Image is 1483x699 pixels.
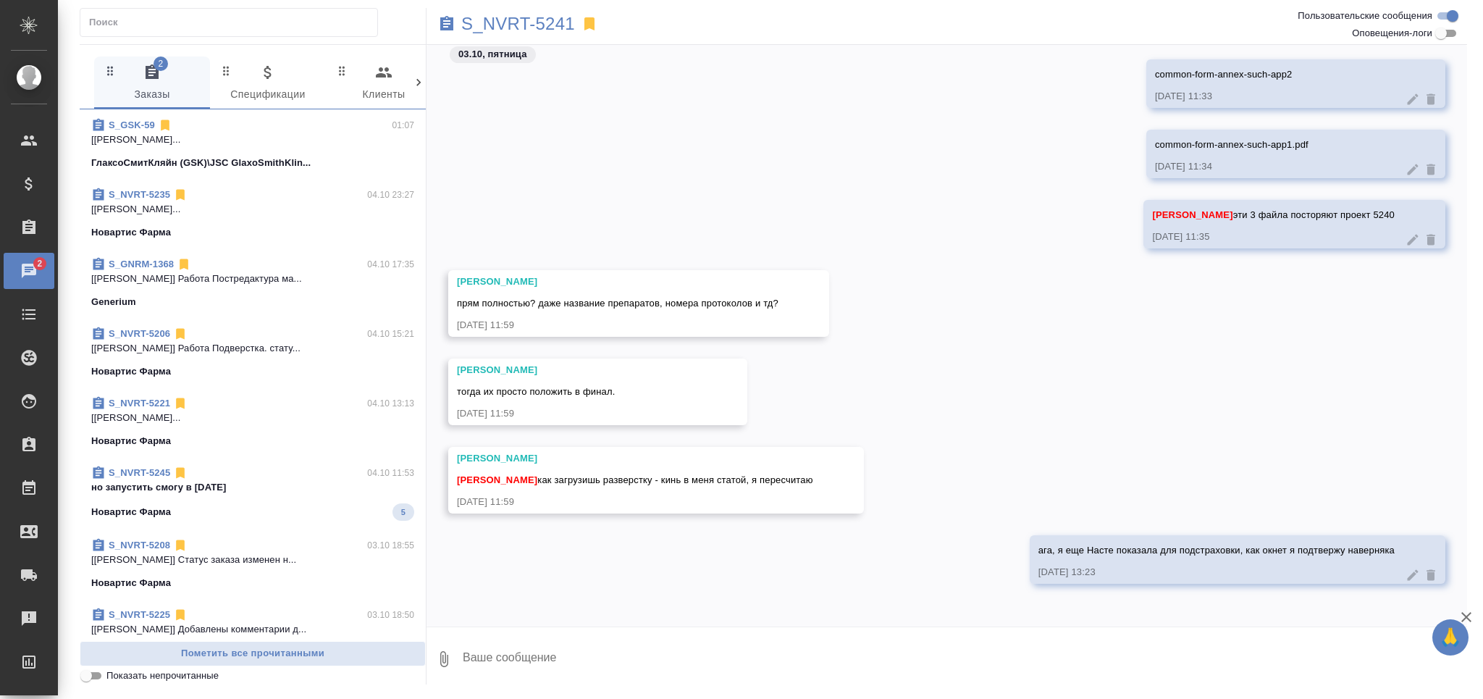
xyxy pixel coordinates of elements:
span: 2 [154,56,168,71]
span: эти 3 файла посторяют проект 5240 [1152,209,1395,220]
div: [PERSON_NAME] [457,451,813,466]
svg: Отписаться [173,538,188,553]
div: [PERSON_NAME] [457,363,697,377]
p: [[PERSON_NAME]] Работа Подверстка. стату... [91,341,414,356]
p: Новартис Фарма [91,434,171,448]
p: 04.10 17:35 [367,257,414,272]
svg: Отписаться [173,188,188,202]
svg: Зажми и перетащи, чтобы поменять порядок вкладок [104,64,117,78]
a: S_NVRT-5245 [109,467,170,478]
span: Показать непрочитанные [106,669,219,683]
a: S_NVRT-5235 [109,189,170,200]
p: [[PERSON_NAME]] Статус заказа изменен н... [91,553,414,567]
a: S_NVRT-5221 [109,398,170,409]
span: [PERSON_NAME] [1152,209,1232,220]
div: S_NVRT-522503.10 18:50[[PERSON_NAME]] Добавлены комментарии д...Новартис Фарма [80,599,426,669]
div: S_NVRT-523504.10 23:27[[PERSON_NAME]...Новартис Фарма [80,179,426,248]
p: 04.10 15:21 [367,327,414,341]
span: как загрузишь разверстку - кинь в меня статой, я пересчитаю [457,474,813,485]
a: S_GSK-59 [109,120,155,130]
input: Поиск [89,12,377,33]
p: Generium [91,295,136,309]
span: [PERSON_NAME] [457,474,537,485]
svg: Зажми и перетащи, чтобы поменять порядок вкладок [219,64,233,78]
p: [[PERSON_NAME]... [91,133,414,147]
p: 03.10, пятница [458,47,527,62]
span: ага, я еще Насте показала для подстраховки, как окнет я подтвержу наверняка [1038,545,1395,556]
svg: Отписаться [177,257,191,272]
div: [PERSON_NAME] [457,275,778,289]
p: ГлаксоСмитКляйн (GSK)\JSC GlaxoSmithKlin... [91,156,311,170]
p: Новартис Фарма [91,225,171,240]
div: [DATE] 11:59 [457,318,778,332]
span: common-form-annex-such-app2 [1155,69,1293,80]
span: Спецификации [219,64,317,104]
a: S_NVRT-5241 [461,17,575,31]
div: [DATE] 11:59 [457,406,697,421]
div: [DATE] 11:34 [1155,159,1395,174]
svg: Зажми и перетащи, чтобы поменять порядок вкладок [335,64,349,78]
span: 2 [28,256,51,271]
button: 🙏 [1432,619,1469,656]
span: Клиенты [335,64,433,104]
a: 2 [4,253,54,289]
svg: Отписаться [173,327,188,341]
span: 🙏 [1438,622,1463,653]
p: но запустить смогу в [DATE] [91,480,414,495]
span: 5 [392,505,414,519]
svg: Отписаться [173,466,188,480]
div: S_NVRT-524504.10 11:53но запустить смогу в [DATE]Новартис Фарма5 [80,457,426,530]
p: Новартис Фарма [91,505,171,519]
a: S_NVRT-5225 [109,609,170,620]
div: S_GNRM-136804.10 17:35[[PERSON_NAME]] Работа Постредактура ма...Generium [80,248,426,318]
span: прям полностью? даже название препаратов, номера протоколов и тд? [457,298,778,309]
p: 03.10 18:50 [367,608,414,622]
p: 04.10 13:13 [367,396,414,411]
span: Пользовательские сообщения [1298,9,1432,23]
span: тогда их просто положить в финал. [457,386,615,397]
span: Пометить все прочитанными [88,645,418,662]
p: [[PERSON_NAME]] Работа Постредактура ма... [91,272,414,286]
div: [DATE] 13:23 [1038,565,1395,579]
p: 04.10 23:27 [367,188,414,202]
span: common-form-annex-such-app1.pdf [1155,139,1308,150]
a: S_NVRT-5208 [109,540,170,551]
p: [[PERSON_NAME]... [91,411,414,425]
span: Заказы [103,64,201,104]
p: [[PERSON_NAME]... [91,202,414,217]
a: S_NVRT-5206 [109,328,170,339]
a: S_GNRM-1368 [109,259,174,269]
div: [DATE] 11:59 [457,495,813,509]
div: [DATE] 11:35 [1152,230,1395,244]
div: S_NVRT-520604.10 15:21[[PERSON_NAME]] Работа Подверстка. стату...Новартис Фарма [80,318,426,388]
div: S_NVRT-522104.10 13:13[[PERSON_NAME]...Новартис Фарма [80,388,426,457]
div: S_NVRT-520803.10 18:55[[PERSON_NAME]] Статус заказа изменен н...Новартис Фарма [80,530,426,599]
svg: Отписаться [158,118,172,133]
p: 04.10 11:53 [367,466,414,480]
div: [DATE] 11:33 [1155,89,1395,104]
span: Оповещения-логи [1352,26,1432,41]
svg: Отписаться [173,608,188,622]
svg: Отписаться [173,396,188,411]
div: S_GSK-5901:07[[PERSON_NAME]...ГлаксоСмитКляйн (GSK)\JSC GlaxoSmithKlin... [80,109,426,179]
button: Пометить все прочитанными [80,641,426,666]
p: Новартис Фарма [91,364,171,379]
p: 01:07 [392,118,414,133]
p: [[PERSON_NAME]] Добавлены комментарии д... [91,622,414,637]
p: 03.10 18:55 [367,538,414,553]
p: Новартис Фарма [91,576,171,590]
